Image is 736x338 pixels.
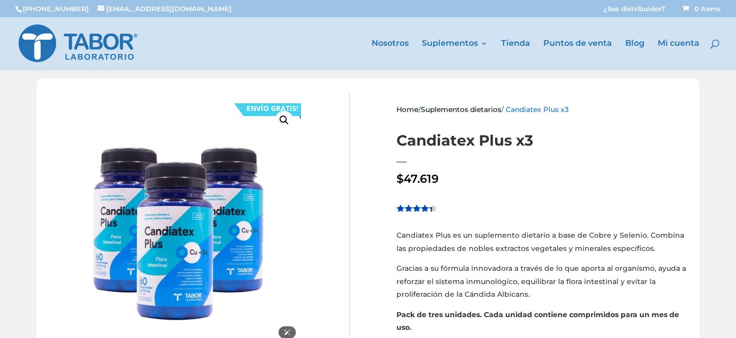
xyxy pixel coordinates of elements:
a: Puntos de venta [543,40,612,70]
a: [PHONE_NUMBER] [23,5,89,13]
p: Candiatex Plus es un suplemento dietario a base de Cobre y Selenio. Combina las propiedades de no... [396,229,689,262]
div: Valorado en 4.36 de 5 [396,204,438,212]
a: 0 Items [681,5,721,13]
a: Blog [625,40,645,70]
div: ENVÍO GRATIS! [247,101,298,116]
a: Suplementos [422,40,488,70]
a: Nosotros [372,40,409,70]
span: 0 Items [683,5,721,13]
a: Suplementos dietarios [421,105,501,114]
strong: Pack de tres unidades. Cada unidad contiene comprimidos para un mes de uso. [396,310,679,332]
nav: Breadcrumb [396,103,689,119]
img: Laboratorio Tabor [17,22,139,65]
h1: Candiatex Plus x3 [396,130,689,151]
a: Home [396,105,418,114]
a: ¿Sos distribuidor? [603,6,665,17]
a: Mi cuenta [658,40,699,70]
a: [EMAIL_ADDRESS][DOMAIN_NAME] [98,5,232,13]
p: Gracias a su fórmula innovadora a través de lo que aporta al organismo, ayuda a reforzar el siste... [396,262,689,308]
span: Valorado sobre 5 basado en puntuaciones de clientes [396,204,433,262]
a: Tienda [501,40,530,70]
span: $ [396,172,404,186]
bdi: 47.619 [396,172,439,186]
a: View full-screen image gallery [275,111,293,129]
